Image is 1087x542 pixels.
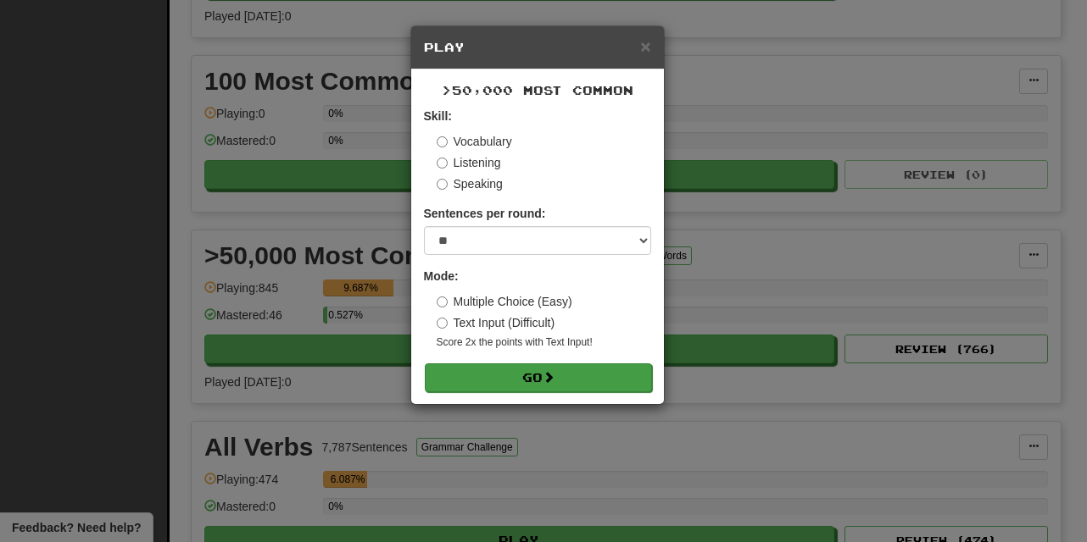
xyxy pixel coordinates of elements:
label: Speaking [437,175,503,192]
strong: Mode: [424,269,459,283]
input: Speaking [437,179,448,190]
strong: Skill: [424,109,452,123]
input: Text Input (Difficult) [437,318,448,329]
label: Sentences per round: [424,205,546,222]
input: Vocabulary [437,136,448,147]
label: Text Input (Difficult) [437,314,555,331]
input: Multiple Choice (Easy) [437,296,448,307]
small: Score 2x the points with Text Input ! [437,335,651,350]
label: Listening [437,154,501,171]
button: Close [640,37,650,55]
label: Vocabulary [437,133,512,150]
label: Multiple Choice (Easy) [437,293,572,310]
input: Listening [437,158,448,169]
button: Go [425,363,652,392]
span: >50,000 Most Common [442,83,633,97]
h5: Play [424,39,651,56]
span: × [640,36,650,56]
